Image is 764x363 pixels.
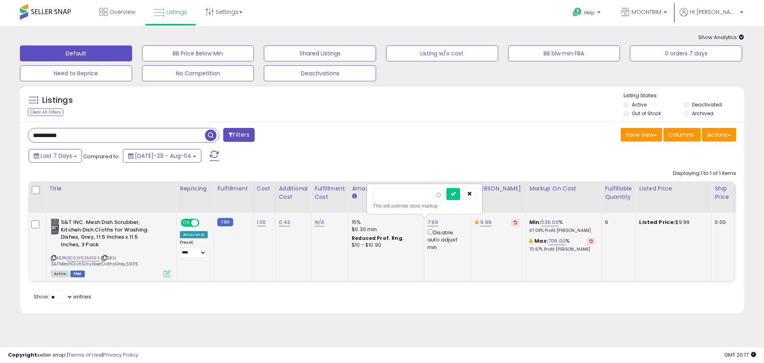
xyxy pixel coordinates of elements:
[67,255,99,261] a: B09W63M6R4
[314,218,324,226] a: N/A
[34,293,91,300] span: Show: entries
[180,231,208,238] div: Amazon AI
[715,219,728,226] div: 0.00
[180,240,208,258] div: Preset:
[698,33,744,41] span: Show Analytics
[427,218,438,226] a: 7.99
[373,202,476,210] div: This will override store markup
[624,92,744,100] p: Listing States:
[673,170,736,177] div: Displaying 1 to 1 of 1 items
[480,218,491,226] a: 9.99
[41,152,72,160] span: Last 7 Days
[692,101,722,108] label: Deactivated
[257,218,266,226] a: 1.00
[217,184,249,193] div: Fulfillment
[529,184,598,193] div: Markup on Cost
[529,219,595,233] div: %
[475,184,522,193] div: [PERSON_NAME]
[142,45,254,61] button: BB Price Below Min
[20,65,132,81] button: Need to Reprice
[8,351,37,359] strong: Copyright
[217,218,233,226] small: FBM
[566,1,608,26] a: Help
[529,237,595,252] div: %
[529,247,595,252] p: 70.67% Profit [PERSON_NAME]
[427,228,466,251] div: Disable auto adjust min
[639,219,705,226] div: $9.99
[639,184,708,193] div: Listed Price
[314,184,345,201] div: Fulfillment Cost
[20,45,132,61] button: Default
[180,184,210,193] div: Repricing
[51,255,138,267] span: | SKU: S&TMeshDishScrubberClothsGrey,5935
[70,271,85,277] span: FBM
[690,8,738,16] span: Hi [PERSON_NAME]
[279,184,308,201] div: Additional Cost
[631,8,661,16] span: MOONTRIM
[508,45,620,61] button: BB blw min FBA
[724,351,756,359] span: 2025-08-13 20:17 GMT
[257,184,272,193] div: Cost
[103,351,138,359] a: Privacy Policy
[142,65,254,81] button: No Competition
[702,128,736,141] button: Actions
[529,218,541,226] b: Min:
[49,184,173,193] div: Title
[534,237,548,245] b: Max:
[42,95,73,106] h5: Listings
[51,271,69,277] span: All listings currently available for purchase on Amazon
[715,184,731,201] div: Ship Price
[605,219,630,226] div: 9
[632,110,661,117] label: Out of Stock
[529,228,595,233] p: 67.08% Profit [PERSON_NAME]
[692,110,713,117] label: Archived
[352,235,404,241] b: Reduced Prof. Rng.
[605,184,632,201] div: Fulfillable Quantity
[264,65,376,81] button: Deactivations
[279,218,290,226] a: 0.43
[668,131,694,139] span: Columns
[526,181,602,213] th: The percentage added to the cost of goods (COGS) that forms the calculator for Min & Max prices.
[198,220,211,226] span: OFF
[572,7,582,17] i: Get Help
[541,218,559,226] a: 536.00
[68,351,102,359] a: Terms of Use
[639,218,675,226] b: Listed Price:
[109,8,135,16] span: Overview
[632,101,647,108] label: Active
[51,219,59,235] img: 51XPzTPWBZL._SL40_.jpg
[83,153,120,160] span: Compared to:
[181,220,191,226] span: ON
[352,226,418,233] div: $0.30 min
[166,8,187,16] span: Listings
[61,219,158,250] b: S&T INC. Mesh Dish Scrubber, Kitchen Dish Cloths for Washing Dishes, Grey, 11.5 Inches x 11.5 Inc...
[548,237,565,245] a: 706.00
[51,219,170,276] div: ASIN:
[223,128,254,142] button: Filters
[28,108,63,116] div: Clear All Filters
[352,219,418,226] div: 15%
[8,351,138,359] div: seller snap | |
[352,193,357,200] small: Amazon Fees.
[584,9,595,16] span: Help
[29,149,82,163] button: Last 7 Days
[264,45,376,61] button: Shared Listings
[680,8,743,26] a: Hi [PERSON_NAME]
[352,184,421,193] div: Amazon Fees
[663,128,701,141] button: Columns
[135,152,191,160] span: [DATE]-29 - Aug-04
[621,128,662,141] button: Save View
[386,45,498,61] button: Listing w/o cost
[123,149,201,163] button: [DATE]-29 - Aug-04
[630,45,742,61] button: 0 orders 7 days
[352,242,418,249] div: $10 - $10.90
